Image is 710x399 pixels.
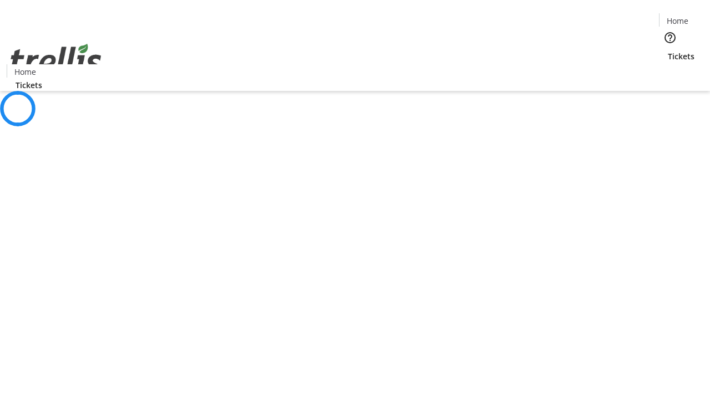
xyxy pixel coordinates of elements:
span: Home [14,66,36,78]
a: Tickets [7,79,51,91]
span: Home [667,15,688,27]
button: Help [659,27,681,49]
button: Cart [659,62,681,84]
img: Orient E2E Organization NDn1EePXOM's Logo [7,32,105,87]
a: Home [7,66,43,78]
a: Tickets [659,50,703,62]
a: Home [660,15,695,27]
span: Tickets [668,50,694,62]
span: Tickets [16,79,42,91]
